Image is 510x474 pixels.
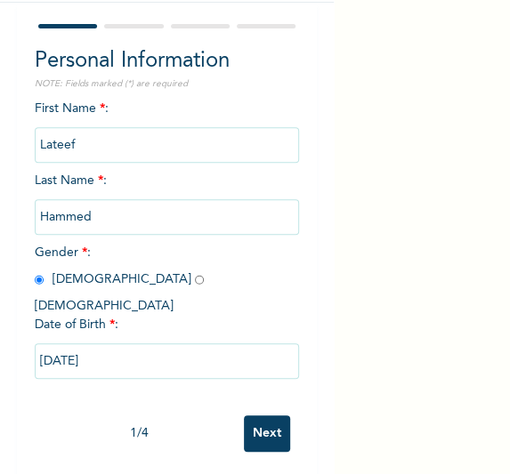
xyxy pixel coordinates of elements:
span: Gender : [DEMOGRAPHIC_DATA] [DEMOGRAPHIC_DATA] [35,246,213,312]
span: Last Name : [35,174,300,223]
input: Enter your last name [35,199,300,235]
div: 1 / 4 [35,424,245,443]
span: Date of Birth : [35,316,118,334]
input: Next [244,415,290,452]
p: NOTE: Fields marked (*) are required [35,77,300,91]
input: DD-MM-YYYY [35,343,300,379]
h2: Personal Information [35,45,300,77]
input: Enter your first name [35,127,300,163]
span: First Name : [35,102,300,151]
